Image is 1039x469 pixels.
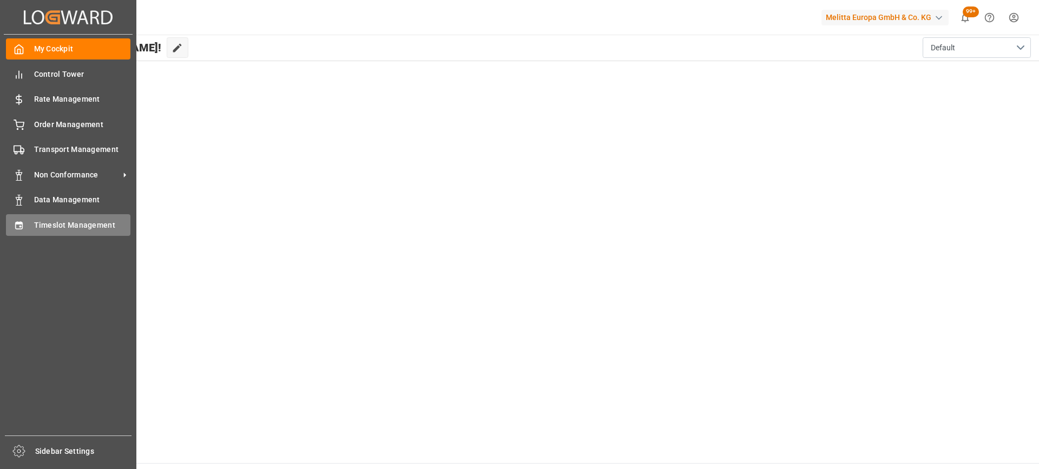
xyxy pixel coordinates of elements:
span: Data Management [34,194,131,206]
button: Help Center [977,5,1002,30]
span: Sidebar Settings [35,446,132,457]
span: Default [931,42,955,54]
button: open menu [923,37,1031,58]
span: Order Management [34,119,131,130]
a: Order Management [6,114,130,135]
button: show 100 new notifications [953,5,977,30]
span: Hello [PERSON_NAME]! [45,37,161,58]
a: Transport Management [6,139,130,160]
span: 99+ [963,6,979,17]
a: Rate Management [6,89,130,110]
span: Transport Management [34,144,131,155]
span: Timeslot Management [34,220,131,231]
span: Non Conformance [34,169,120,181]
span: Control Tower [34,69,131,80]
a: Timeslot Management [6,214,130,235]
div: Melitta Europa GmbH & Co. KG [821,10,949,25]
a: My Cockpit [6,38,130,60]
a: Control Tower [6,63,130,84]
button: Melitta Europa GmbH & Co. KG [821,7,953,28]
span: My Cockpit [34,43,131,55]
a: Data Management [6,189,130,210]
span: Rate Management [34,94,131,105]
